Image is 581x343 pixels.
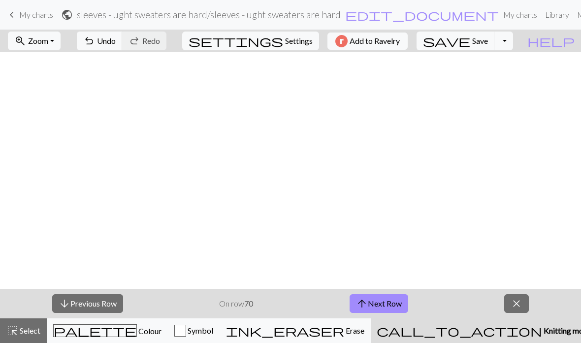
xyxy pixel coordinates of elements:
span: zoom_in [14,34,26,48]
span: Save [472,36,488,45]
strong: 70 [244,299,253,308]
span: edit_document [345,8,499,22]
span: call_to_action [377,324,542,338]
button: SettingsSettings [182,32,319,50]
span: Colour [137,326,161,336]
span: palette [54,324,136,338]
h2: sleeves - ught sweaters are hard / sleeves - ught sweaters are hard [77,9,341,20]
span: close [511,297,522,310]
span: Erase [344,326,364,335]
span: Symbol [186,326,213,335]
i: Settings [189,35,283,47]
button: Zoom [8,32,61,50]
button: Previous Row [52,294,123,313]
span: Zoom [28,36,48,45]
span: settings [189,34,283,48]
span: public [61,8,73,22]
button: Save [417,32,495,50]
span: arrow_downward [59,297,70,310]
a: Library [541,5,573,25]
span: Select [18,326,40,335]
button: Next Row [350,294,408,313]
span: save [423,34,470,48]
a: My charts [6,6,53,23]
span: Settings [285,35,313,47]
button: Add to Ravelry [327,33,408,50]
span: keyboard_arrow_left [6,8,18,22]
span: Add to Ravelry [350,35,400,47]
button: Colour [47,318,168,343]
p: On row [219,298,253,309]
span: Undo [97,36,116,45]
span: help [527,34,575,48]
span: undo [83,34,95,48]
button: Undo [77,32,123,50]
span: highlight_alt [6,324,18,338]
span: ink_eraser [226,324,344,338]
img: Ravelry [335,35,348,47]
a: My charts [499,5,541,25]
button: Symbol [168,318,220,343]
span: arrow_upward [356,297,368,310]
button: Erase [220,318,371,343]
span: My charts [19,10,53,19]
